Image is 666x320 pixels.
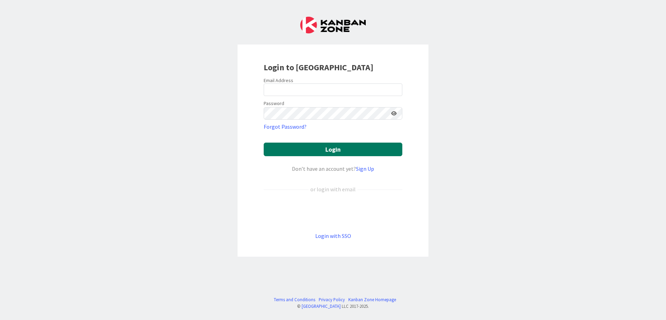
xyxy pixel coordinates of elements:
b: Login to [GEOGRAPHIC_DATA] [264,62,373,73]
a: Terms and Conditions [274,296,315,303]
div: or login with email [309,185,357,193]
img: Kanban Zone [300,17,366,33]
label: Email Address [264,77,293,83]
a: Login with SSO [315,232,351,239]
button: Login [264,143,402,156]
a: Kanban Zone Homepage [348,296,396,303]
label: Password [264,100,284,107]
a: Forgot Password? [264,122,307,131]
iframe: Sign in with Google Button [260,205,406,220]
div: Don’t have an account yet? [264,165,402,173]
a: Privacy Policy [319,296,345,303]
a: Sign Up [356,165,374,172]
div: © LLC 2017- 2025 . [270,303,396,310]
a: [GEOGRAPHIC_DATA] [302,303,341,309]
